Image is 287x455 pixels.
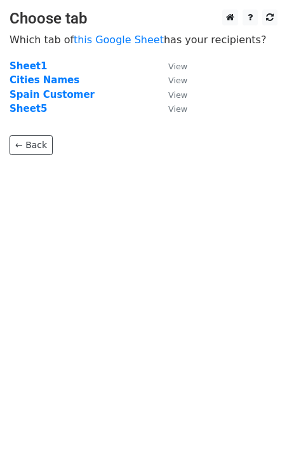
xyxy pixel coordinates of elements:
[168,62,187,71] small: View
[156,89,187,100] a: View
[224,394,287,455] iframe: Chat Widget
[168,90,187,100] small: View
[74,34,164,46] a: this Google Sheet
[168,76,187,85] small: View
[10,10,277,28] h3: Choose tab
[10,74,79,86] a: Cities Names
[10,89,95,100] a: Spain Customer
[156,60,187,72] a: View
[10,135,53,155] a: ← Back
[10,60,47,72] a: Sheet1
[10,103,47,114] a: Sheet5
[168,104,187,114] small: View
[10,33,277,46] p: Which tab of has your recipients?
[156,103,187,114] a: View
[156,74,187,86] a: View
